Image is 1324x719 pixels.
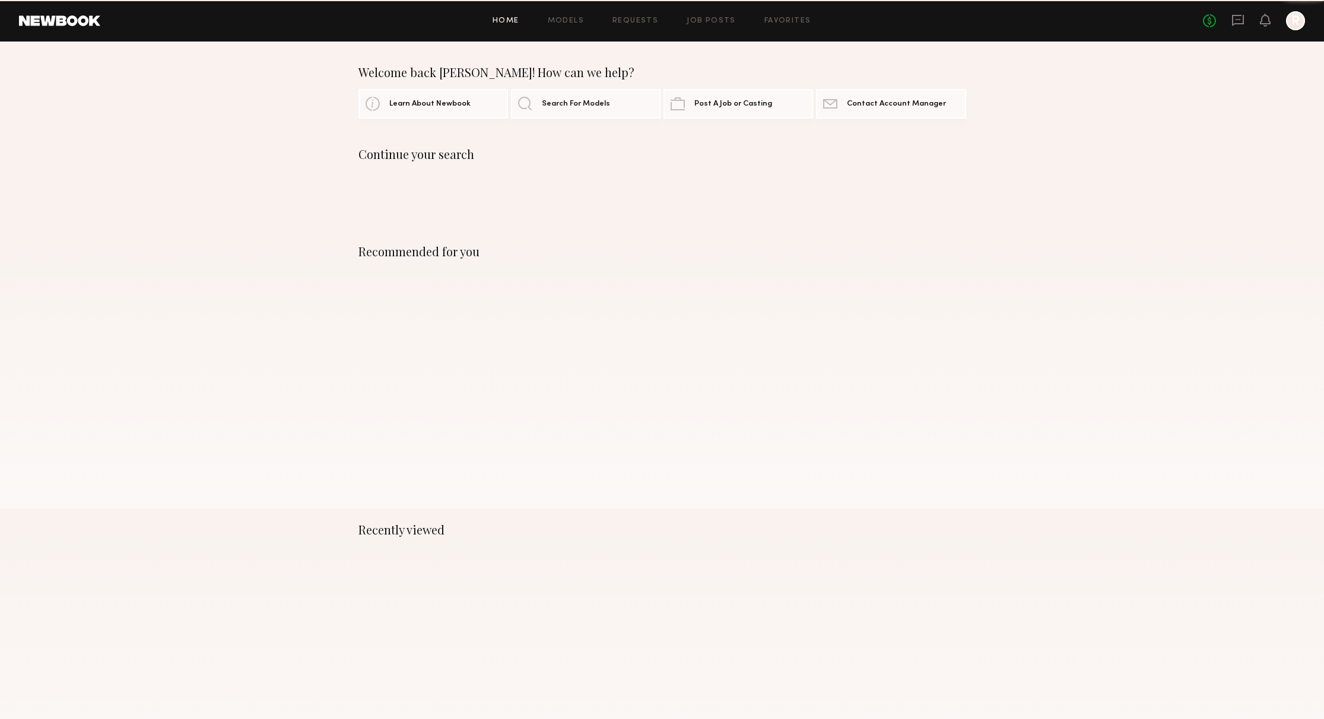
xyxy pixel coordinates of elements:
div: Recently viewed [358,523,966,537]
a: Post A Job or Casting [663,89,813,119]
a: Models [548,17,584,25]
a: Contact Account Manager [816,89,966,119]
a: R [1286,11,1305,30]
span: Learn About Newbook [389,100,471,108]
a: Learn About Newbook [358,89,508,119]
a: Favorites [764,17,811,25]
span: Contact Account Manager [847,100,946,108]
a: Requests [612,17,658,25]
div: Welcome back [PERSON_NAME]! How can we help? [358,65,966,79]
div: Continue your search [358,147,966,161]
a: Job Posts [687,17,736,25]
a: Home [493,17,519,25]
span: Post A Job or Casting [694,100,772,108]
div: Recommended for you [358,244,966,259]
span: Search For Models [542,100,610,108]
a: Search For Models [511,89,661,119]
